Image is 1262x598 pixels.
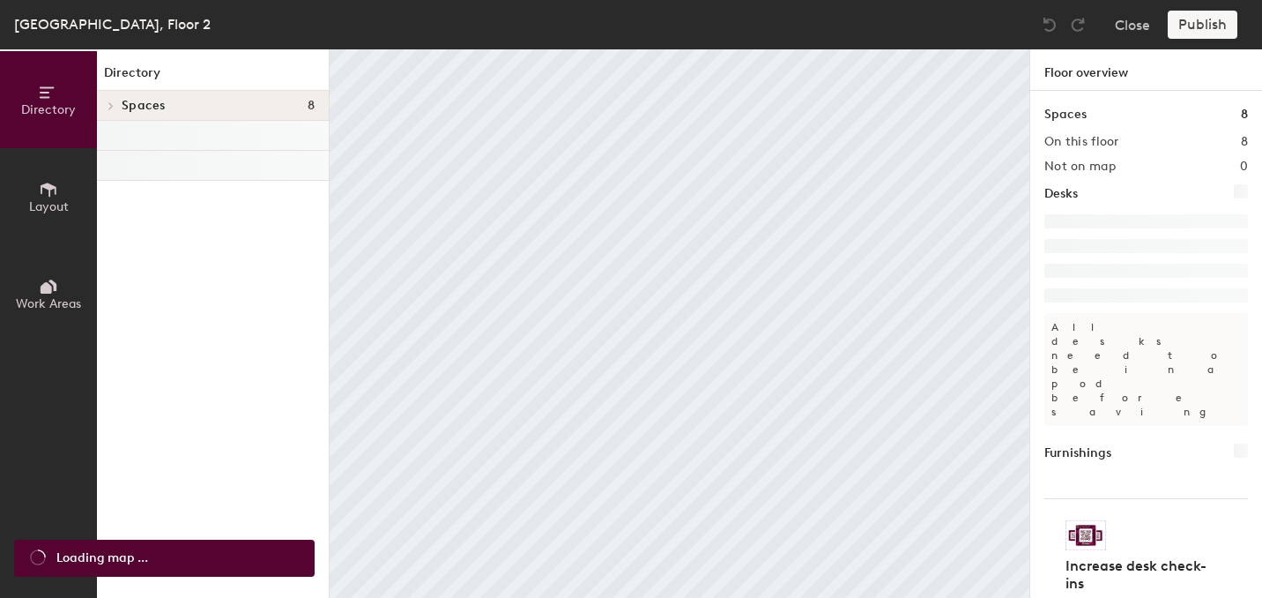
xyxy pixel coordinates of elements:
h1: Floor overview [1030,49,1262,91]
img: Undo [1041,16,1058,34]
img: Redo [1069,16,1087,34]
canvas: Map [330,49,1029,598]
h1: 8 [1241,105,1248,124]
span: Spaces [122,99,166,113]
div: [GEOGRAPHIC_DATA], Floor 2 [14,13,211,35]
h1: Directory [97,64,329,91]
img: Sticker logo [1065,520,1106,550]
span: Work Areas [16,296,81,311]
button: Close [1115,11,1150,39]
span: Directory [21,102,76,117]
h2: 8 [1241,135,1248,149]
h1: Desks [1044,184,1078,204]
span: 8 [308,99,315,113]
p: All desks need to be in a pod before saving [1044,313,1248,426]
span: Loading map ... [56,549,148,568]
h2: Not on map [1044,160,1116,174]
h1: Spaces [1044,105,1087,124]
h2: 0 [1240,160,1248,174]
h1: Furnishings [1044,444,1111,463]
span: Layout [29,199,69,214]
h4: Increase desk check-ins [1065,557,1216,593]
h2: On this floor [1044,135,1119,149]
